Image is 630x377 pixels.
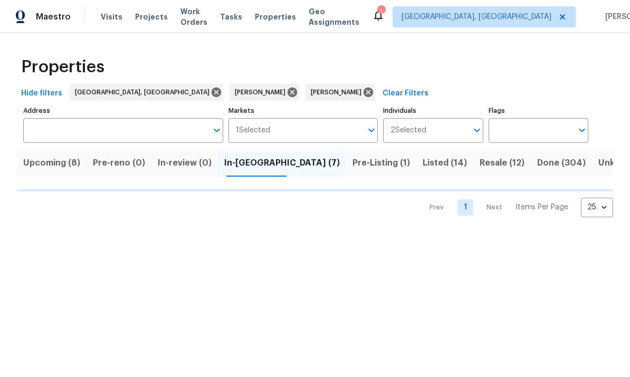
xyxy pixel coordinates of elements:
span: [PERSON_NAME] [311,87,366,98]
span: Projects [135,12,168,22]
span: [GEOGRAPHIC_DATA], [GEOGRAPHIC_DATA] [75,87,214,98]
label: Individuals [383,108,483,114]
button: Open [470,123,484,138]
div: [PERSON_NAME] [306,84,375,101]
span: 1 Selected [236,126,270,135]
span: Geo Assignments [309,6,359,27]
button: Clear Filters [378,84,433,103]
span: [PERSON_NAME] [235,87,290,98]
span: Work Orders [180,6,207,27]
label: Markets [228,108,378,114]
span: Upcoming (8) [23,156,80,170]
button: Hide filters [17,84,66,103]
span: Hide filters [21,87,62,100]
nav: Pagination Navigation [419,198,613,217]
span: Properties [21,62,104,72]
span: Clear Filters [383,87,428,100]
span: [GEOGRAPHIC_DATA], [GEOGRAPHIC_DATA] [402,12,551,22]
span: Pre-Listing (1) [352,156,410,170]
div: 1 [377,6,385,17]
span: 2 Selected [390,126,426,135]
span: Listed (14) [423,156,467,170]
label: Flags [489,108,588,114]
button: Open [364,123,379,138]
p: Items Per Page [516,202,568,212]
div: [GEOGRAPHIC_DATA], [GEOGRAPHIC_DATA] [70,84,223,101]
span: Tasks [220,13,242,21]
span: In-[GEOGRAPHIC_DATA] (7) [224,156,340,170]
span: Done (304) [537,156,586,170]
span: Resale (12) [480,156,524,170]
label: Address [23,108,223,114]
div: [PERSON_NAME] [230,84,299,101]
span: Properties [255,12,296,22]
span: In-review (0) [158,156,212,170]
button: Open [209,123,224,138]
button: Open [575,123,589,138]
span: Pre-reno (0) [93,156,145,170]
span: Visits [101,12,122,22]
a: Goto page 1 [457,199,473,216]
div: 25 [581,194,613,221]
span: Maestro [36,12,71,22]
